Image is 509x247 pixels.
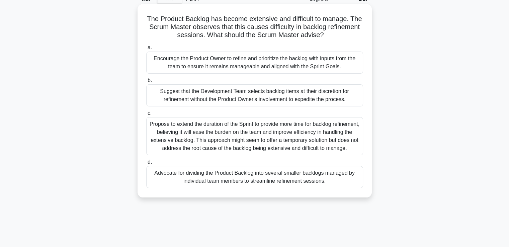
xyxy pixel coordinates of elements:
[146,84,363,106] div: Suggest that the Development Team selects backlog items at their discretion for refinement withou...
[148,45,152,50] span: a.
[148,110,152,116] span: c.
[148,77,152,83] span: b.
[146,52,363,74] div: Encourage the Product Owner to refine and prioritize the backlog with inputs from the team to ens...
[146,15,364,39] h5: The Product Backlog has become extensive and difficult to manage. The Scrum Master observes that ...
[146,166,363,188] div: Advocate for dividing the Product Backlog into several smaller backlogs managed by individual tea...
[148,159,152,165] span: d.
[146,117,363,155] div: Propose to extend the duration of the Sprint to provide more time for backlog refinement, believi...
